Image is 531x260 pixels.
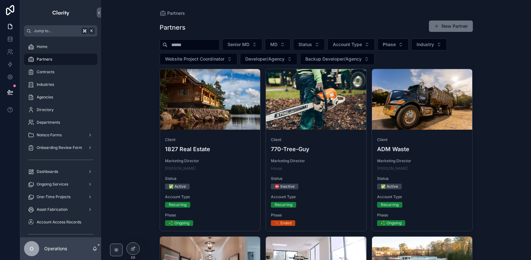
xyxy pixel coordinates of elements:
[381,202,399,208] div: Recurring
[240,53,297,65] button: Select Button
[167,10,185,16] span: Partners
[37,182,68,187] span: Ongoing Services
[377,137,467,142] span: Client
[228,41,249,48] span: Senior MD
[52,8,70,18] img: App logo
[37,194,70,199] span: One-Time Projects
[327,38,375,50] button: Select Button
[37,44,47,49] span: Home
[381,220,401,226] div: ♻️ Ongoing
[160,53,237,65] button: Select Button
[377,38,409,50] button: Select Button
[24,104,97,115] a: Directory
[377,158,467,163] span: Marketing Director
[24,204,97,215] a: Asset Fabrication
[271,176,361,181] span: Status
[37,57,52,62] span: Partners
[34,28,79,33] span: Jump to...
[265,69,367,231] a: Client770-Tree-GuyMarketing DirectorHouseStatus⛔ InactiveAccount TypeRecurringPhase❌ Ended
[160,23,186,32] h1: Partners
[429,21,473,32] button: New Partner
[24,66,97,78] a: Contracts
[24,142,97,153] a: Onboarding Review Form
[265,38,290,50] button: Select Button
[383,41,396,48] span: Phase
[275,184,295,189] div: ⛔ Inactive
[377,213,467,218] span: Phase
[417,41,434,48] span: Industry
[271,158,361,163] span: Marketing Director
[275,202,292,208] div: Recurring
[24,117,97,128] a: Departments
[24,166,97,177] a: Dashboards
[271,137,361,142] span: Client
[160,69,260,130] div: 1827.webp
[305,56,362,62] span: Backup Developer/Agency
[169,220,189,226] div: ♻️ Ongoing
[37,120,60,125] span: Departments
[165,213,255,218] span: Phase
[381,184,398,189] div: ✅ Active
[24,216,97,228] a: Account Access Records
[169,202,186,208] div: Recurring
[411,38,447,50] button: Select Button
[160,69,261,231] a: Client1827 Real EstateMarketing Director[PERSON_NAME]Status✅ ActiveAccount TypeRecurringPhase♻️ O...
[37,95,53,100] span: Agencies
[24,25,97,37] button: Jump to...K
[293,38,325,50] button: Select Button
[298,41,312,48] span: Status
[37,220,81,225] span: Account Access Records
[333,41,362,48] span: Account Type
[377,166,408,171] a: [PERSON_NAME]
[271,145,361,153] h4: 770-Tree-Guy
[37,145,82,150] span: Onboarding Review Form
[222,38,262,50] button: Select Button
[160,10,185,16] a: Partners
[24,191,97,203] a: One-Time Projects
[271,213,361,218] span: Phase
[44,245,67,252] p: Operations
[271,194,361,199] span: Account Type
[266,69,366,130] div: 770-Cropped.webp
[37,133,62,138] span: Noloco Forms
[89,28,94,33] span: K
[377,145,467,153] h4: ADM Waste
[37,82,54,87] span: Industries
[165,158,255,163] span: Marketing Director
[169,184,186,189] div: ✅ Active
[245,56,284,62] span: Developer/Agency
[165,145,255,153] h4: 1827 Real Estate
[165,194,255,199] span: Account Type
[372,69,473,130] div: adm-Cropped.webp
[37,69,54,74] span: Contracts
[24,79,97,90] a: Industries
[24,41,97,52] a: Home
[37,169,58,174] span: Dashboards
[37,207,68,212] span: Asset Fabrication
[165,176,255,181] span: Status
[300,53,375,65] button: Select Button
[37,107,54,112] span: Directory
[24,129,97,141] a: Noloco Forms
[377,176,467,181] span: Status
[24,92,97,103] a: Agencies
[270,41,278,48] span: MD
[165,137,255,142] span: Client
[20,37,101,237] div: scrollable content
[271,166,282,171] a: House
[165,56,224,62] span: Website Project Coordinator
[165,166,196,171] a: [PERSON_NAME]
[30,245,34,252] span: O
[372,69,473,231] a: ClientADM WasteMarketing Director[PERSON_NAME]Status✅ ActiveAccount TypeRecurringPhase♻️ Ongoing
[377,194,467,199] span: Account Type
[24,54,97,65] a: Partners
[275,220,291,226] div: ❌ Ended
[24,179,97,190] a: Ongoing Services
